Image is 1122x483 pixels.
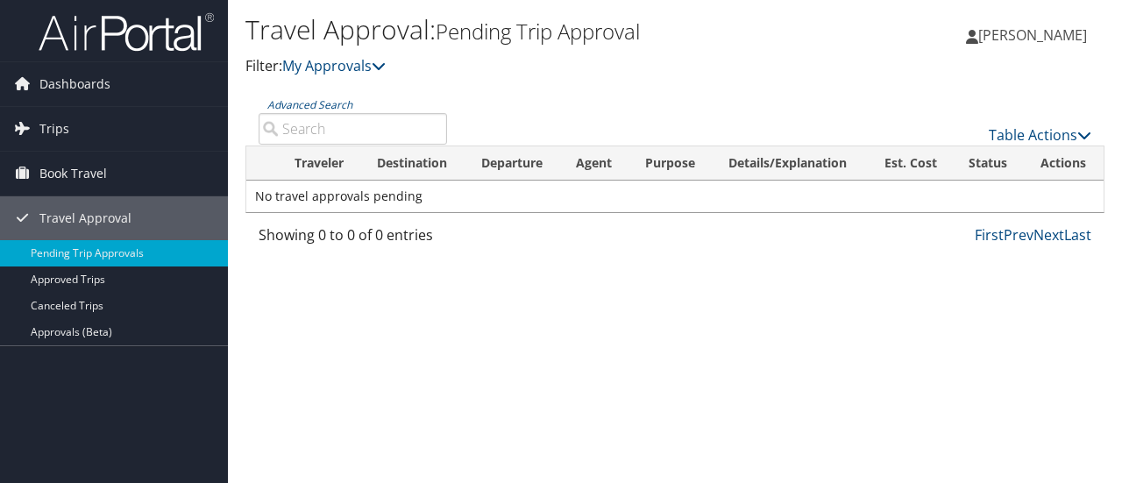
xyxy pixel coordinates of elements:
[39,152,107,195] span: Book Travel
[39,107,69,151] span: Trips
[282,56,386,75] a: My Approvals
[1033,225,1064,245] a: Next
[436,17,640,46] small: Pending Trip Approval
[629,146,713,181] th: Purpose
[279,146,361,181] th: Traveler: activate to sort column ascending
[245,55,818,78] p: Filter:
[259,113,447,145] input: Advanced Search
[246,181,1104,212] td: No travel approvals pending
[713,146,866,181] th: Details/Explanation
[560,146,629,181] th: Agent
[978,25,1087,45] span: [PERSON_NAME]
[867,146,953,181] th: Est. Cost: activate to sort column ascending
[245,11,818,48] h1: Travel Approval:
[989,125,1091,145] a: Table Actions
[966,9,1104,61] a: [PERSON_NAME]
[259,224,447,254] div: Showing 0 to 0 of 0 entries
[953,146,1025,181] th: Status: activate to sort column ascending
[1064,225,1091,245] a: Last
[361,146,465,181] th: Destination: activate to sort column ascending
[1004,225,1033,245] a: Prev
[39,11,214,53] img: airportal-logo.png
[975,225,1004,245] a: First
[39,62,110,106] span: Dashboards
[39,196,131,240] span: Travel Approval
[1025,146,1104,181] th: Actions
[267,97,352,112] a: Advanced Search
[465,146,561,181] th: Departure: activate to sort column ascending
